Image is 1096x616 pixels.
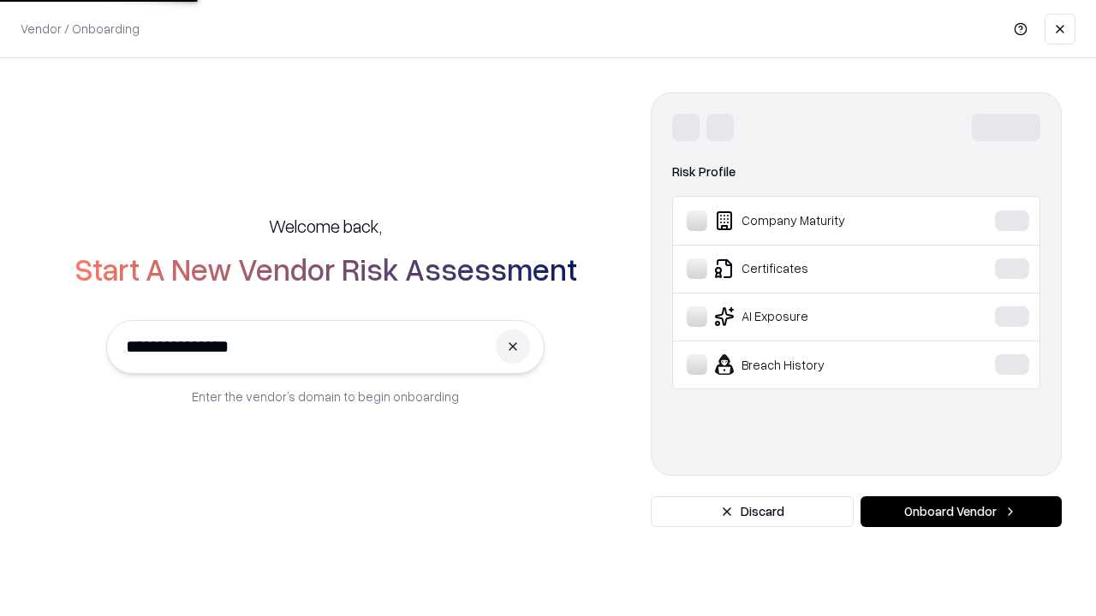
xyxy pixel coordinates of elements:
div: Breach History [687,354,943,375]
p: Enter the vendor’s domain to begin onboarding [192,388,459,406]
h5: Welcome back, [269,214,382,238]
div: Risk Profile [672,162,1040,182]
button: Onboard Vendor [861,496,1062,527]
p: Vendor / Onboarding [21,20,140,38]
button: Discard [651,496,854,527]
div: Company Maturity [687,210,943,231]
h2: Start A New Vendor Risk Assessment [74,252,577,286]
div: AI Exposure [687,306,943,327]
div: Certificates [687,258,943,279]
